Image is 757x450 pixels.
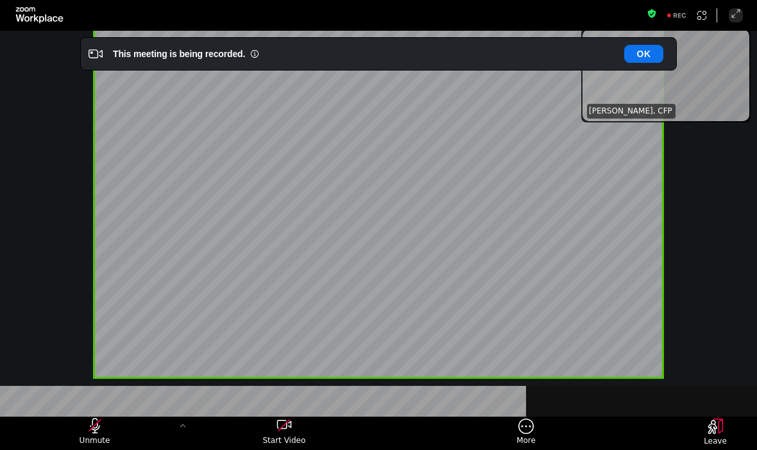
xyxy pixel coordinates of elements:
[89,47,103,61] i: Video Recording
[647,8,657,22] button: Meeting information
[704,436,727,446] span: Leave
[516,435,536,446] span: More
[80,435,110,446] span: Unmute
[661,8,692,22] div: Recording to cloud
[113,47,245,60] div: This meeting is being recorded.
[176,418,189,435] button: More audio controls
[589,106,672,117] span: [PERSON_NAME], CFP
[255,418,313,449] button: start my video
[66,418,124,449] button: unmute my microphone
[250,49,259,58] i: Information Small
[263,435,306,446] span: Start Video
[690,419,741,449] button: Leave
[500,418,552,449] button: More meeting control
[729,8,743,22] button: Enter Full Screen
[695,8,709,22] button: Apps Accessing Content in This Meeting
[624,45,663,63] button: OK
